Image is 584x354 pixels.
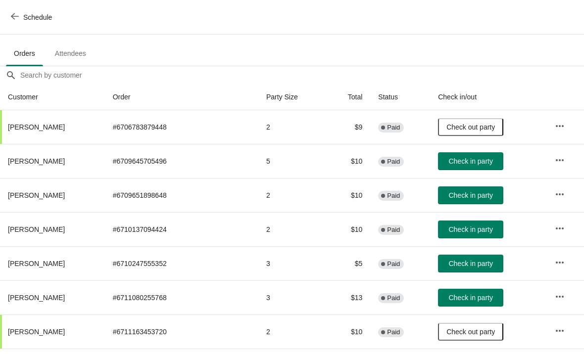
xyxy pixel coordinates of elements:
[8,225,65,233] span: [PERSON_NAME]
[438,221,503,238] button: Check in party
[258,314,327,349] td: 2
[105,314,258,349] td: # 6711163453720
[438,118,503,136] button: Check out party
[327,110,371,144] td: $9
[258,246,327,280] td: 3
[258,144,327,178] td: 5
[47,44,94,62] span: Attendees
[438,255,503,272] button: Check in party
[446,123,495,131] span: Check out party
[258,84,327,110] th: Party Size
[258,280,327,314] td: 3
[8,294,65,302] span: [PERSON_NAME]
[327,144,371,178] td: $10
[105,212,258,246] td: # 6710137094424
[387,260,400,268] span: Paid
[258,110,327,144] td: 2
[448,225,492,233] span: Check in party
[105,246,258,280] td: # 6710247555352
[8,328,65,336] span: [PERSON_NAME]
[105,110,258,144] td: # 6706783879448
[258,212,327,246] td: 2
[327,246,371,280] td: $5
[20,66,584,84] input: Search by customer
[430,84,547,110] th: Check in/out
[438,186,503,204] button: Check in party
[8,157,65,165] span: [PERSON_NAME]
[387,294,400,302] span: Paid
[105,178,258,212] td: # 6709651898648
[258,178,327,212] td: 2
[105,84,258,110] th: Order
[327,314,371,349] td: $10
[438,152,503,170] button: Check in party
[387,226,400,234] span: Paid
[327,212,371,246] td: $10
[438,289,503,307] button: Check in party
[448,157,492,165] span: Check in party
[387,328,400,336] span: Paid
[387,158,400,166] span: Paid
[446,328,495,336] span: Check out party
[8,260,65,267] span: [PERSON_NAME]
[327,178,371,212] td: $10
[23,13,52,21] span: Schedule
[8,123,65,131] span: [PERSON_NAME]
[327,84,371,110] th: Total
[448,260,492,267] span: Check in party
[438,323,503,341] button: Check out party
[448,294,492,302] span: Check in party
[105,280,258,314] td: # 6711080255768
[327,280,371,314] td: $13
[387,124,400,132] span: Paid
[370,84,430,110] th: Status
[448,191,492,199] span: Check in party
[6,44,43,62] span: Orders
[105,144,258,178] td: # 6709645705496
[5,8,60,26] button: Schedule
[8,191,65,199] span: [PERSON_NAME]
[387,192,400,200] span: Paid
